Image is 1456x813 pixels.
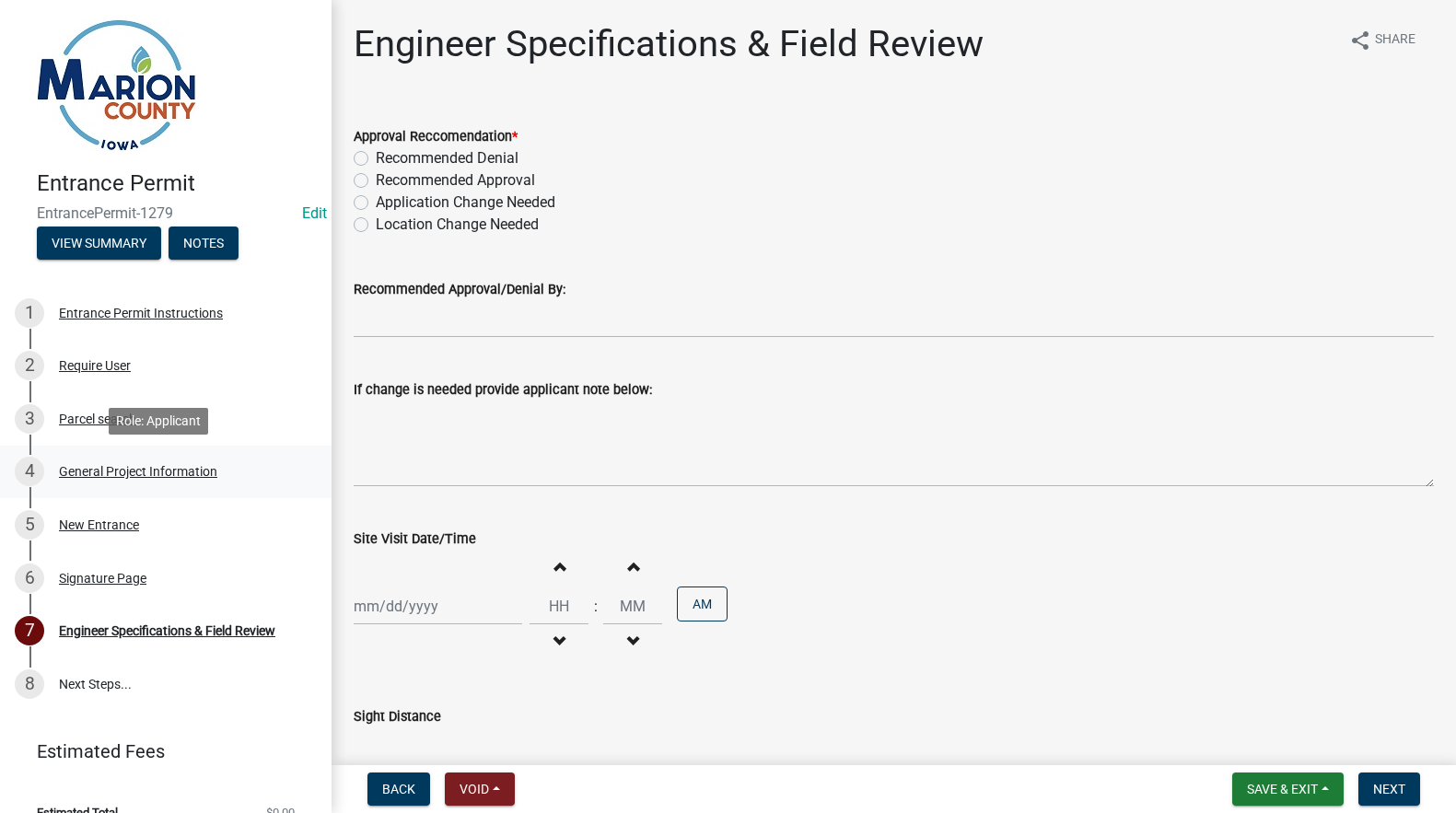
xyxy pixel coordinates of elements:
[677,587,728,621] button: AM
[1232,772,1344,806] button: Save & Exit
[382,782,415,796] span: Back
[354,22,984,66] h1: Engineer Specifications & Field Review
[460,782,489,796] span: Void
[169,226,239,260] button: Notes
[59,307,223,319] div: Entrance Permit Instructions
[376,214,539,236] label: Location Change Needed
[354,587,522,625] input: mm/dd/yyyy
[59,359,131,372] div: Require User
[15,616,44,645] div: 7
[588,596,603,618] div: :
[59,518,139,531] div: New Entrance
[37,237,161,251] wm-modal-confirm: Summary
[15,298,44,328] div: 1
[354,131,518,144] label: Approval Reccomendation
[445,772,515,806] button: Void
[15,351,44,380] div: 2
[1375,29,1415,52] span: Share
[1247,782,1318,796] span: Save & Exit
[37,204,295,222] span: EntrancePermit-1279
[530,587,588,625] input: Hours
[169,237,239,251] wm-modal-confirm: Notes
[376,147,518,169] label: Recommended Denial
[59,412,136,425] div: Parcel search
[59,572,146,585] div: Signature Page
[15,404,44,434] div: 3
[1334,22,1430,58] button: shareShare
[603,587,662,625] input: Minutes
[354,384,652,397] label: If change is needed provide applicant note below:
[367,772,430,806] button: Back
[37,170,317,197] h4: Entrance Permit
[15,510,44,540] div: 5
[354,284,565,296] label: Recommended Approval/Denial By:
[302,204,327,222] wm-modal-confirm: Edit Application Number
[1358,772,1420,806] button: Next
[15,669,44,699] div: 8
[109,408,208,435] div: Role: Applicant
[37,226,161,260] button: View Summary
[59,624,275,637] div: Engineer Specifications & Field Review
[15,563,44,593] div: 6
[15,457,44,486] div: 4
[302,204,327,222] a: Edit
[1349,29,1371,52] i: share
[15,733,302,770] a: Estimated Fees
[376,169,535,192] label: Recommended Approval
[354,533,476,546] label: Site Visit Date/Time
[354,711,441,724] label: Sight Distance
[59,465,217,478] div: General Project Information
[37,19,196,151] img: Marion County, Iowa
[1373,782,1405,796] span: Next
[376,192,555,214] label: Application Change Needed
